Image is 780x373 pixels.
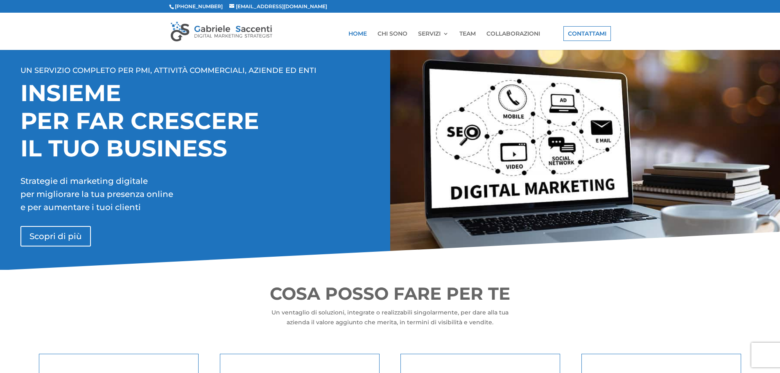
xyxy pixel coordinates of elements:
[169,3,223,9] span: [PHONE_NUMBER]
[20,174,394,214] p: Strategie di marketing digitale per migliorare la tua presenza online e per aumentare i tuoi clienti
[348,31,367,50] a: HOME
[20,66,317,75] span: UN SERVIZIO COMPLETO PER PMI, ATTIVITÀ COMMERCIALI, AZIENDE ED ENTI
[20,79,390,162] p: INSIEME PER FAR CRESCERE IL TUO BUSINESS
[459,31,476,50] a: TEAM
[171,21,272,41] img: Gabriele Saccenti - Consulente Marketing Digitale
[20,226,91,246] a: Scopri di più
[563,26,611,41] a: CONTATTAMI
[266,308,514,328] p: Un ventaglio di soluzioni, integrate o realizzabili singolarmente, per dare alla tua azienda il v...
[486,31,540,50] a: COLLABORAZIONI
[378,31,407,50] a: CHI SONO
[270,283,510,304] span: COSA POSSO FARE PER TE
[418,31,449,50] a: SERVIZI
[229,3,327,9] a: [EMAIL_ADDRESS][DOMAIN_NAME]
